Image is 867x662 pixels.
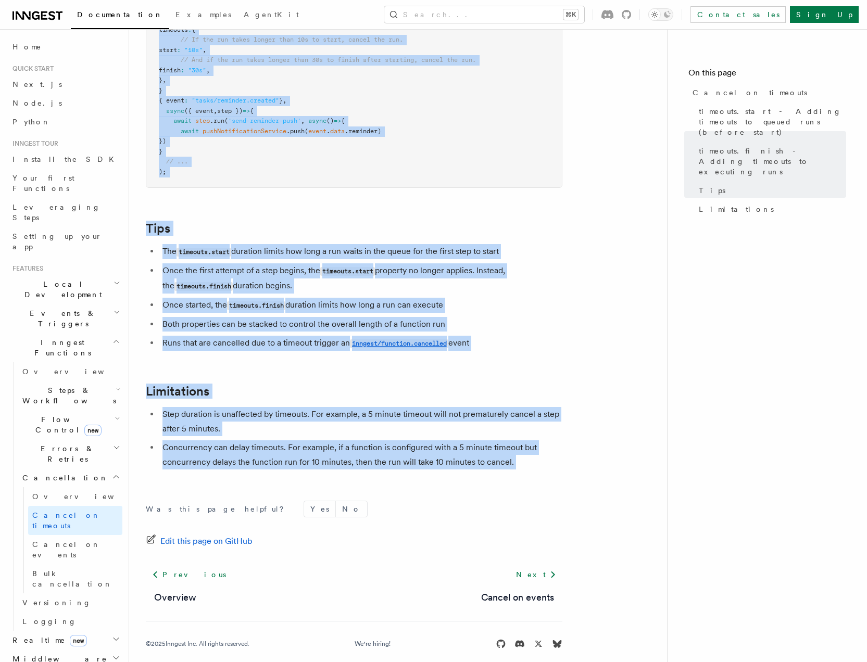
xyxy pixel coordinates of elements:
span: } [159,148,162,155]
span: => [334,117,341,124]
kbd: ⌘K [563,9,578,20]
span: Tips [699,185,725,196]
li: Runs that are cancelled due to a timeout trigger an event [159,336,562,351]
a: Versioning [18,593,122,612]
span: , [203,46,206,54]
button: Toggle dark mode [648,8,673,21]
li: The duration limits how long a run waits in the queue for the first step to start [159,244,562,259]
span: : [177,46,181,54]
span: "10s" [184,46,203,54]
span: ( [305,128,308,135]
span: , [301,117,305,124]
span: Errors & Retries [18,443,113,464]
li: Both properties can be stacked to control the overall length of a function run [159,317,562,332]
span: , [283,97,286,104]
span: Local Development [8,279,114,300]
span: : [184,97,188,104]
span: ({ event [184,107,213,114]
a: Cancel on timeouts [28,506,122,535]
span: finish [159,67,181,74]
button: Events & Triggers [8,304,122,333]
div: © 2025 Inngest Inc. All rights reserved. [146,640,249,648]
span: ); [159,168,166,175]
span: pushNotificationService [203,128,286,135]
span: .run [210,117,224,124]
span: timeouts.start - Adding timeouts to queued runs (before start) [699,106,846,137]
span: Quick start [8,65,54,73]
span: // And if the run takes longer than 30s to finish after starting, cancel the run. [181,56,476,63]
a: Cancel on events [28,535,122,564]
span: Features [8,264,43,273]
span: Overview [22,367,130,376]
span: Cancel on events [32,540,100,559]
span: Your first Functions [12,174,74,193]
span: Inngest Functions [8,337,112,358]
span: Inngest tour [8,139,58,148]
span: } [159,77,162,84]
div: Cancellation [18,487,122,593]
button: Cancellation [18,468,122,487]
button: Flow Controlnew [18,410,122,439]
a: Overview [28,487,122,506]
span: { [250,107,254,114]
a: Previous [146,565,232,584]
a: Home [8,37,122,56]
a: Limitations [695,200,846,219]
span: Flow Control [18,414,115,435]
span: timeouts [159,26,188,33]
span: Overview [32,492,140,501]
span: Leveraging Steps [12,203,100,222]
a: Next [510,565,562,584]
a: Leveraging Steps [8,198,122,227]
span: { [192,26,195,33]
span: Setting up your app [12,232,102,251]
a: Logging [18,612,122,631]
code: timeouts.start [177,248,231,257]
span: () [326,117,334,124]
a: Python [8,112,122,131]
a: Tips [695,181,846,200]
a: timeouts.finish - Adding timeouts to executing runs [695,142,846,181]
span: : [181,67,184,74]
span: Bulk cancellation [32,569,112,588]
span: : [188,26,192,33]
a: Edit this page on GitHub [146,534,253,549]
span: step }) [217,107,243,114]
span: ( [224,117,228,124]
span: { event [159,97,184,104]
span: Steps & Workflows [18,385,116,406]
a: Install the SDK [8,150,122,169]
button: Errors & Retries [18,439,122,468]
a: Next.js [8,75,122,94]
span: Versioning [22,599,91,607]
span: Limitations [699,204,774,214]
span: timeouts.finish - Adding timeouts to executing runs [699,146,846,177]
a: Setting up your app [8,227,122,256]
button: Steps & Workflows [18,381,122,410]
span: // ... [166,158,188,165]
a: Examples [169,3,237,28]
a: Node.js [8,94,122,112]
button: Realtimenew [8,631,122,650]
li: Step duration is unaffected by timeouts. For example, a 5 minute timeout will not prematurely can... [159,407,562,436]
span: event [308,128,326,135]
a: AgentKit [237,3,305,28]
span: Home [12,42,42,52]
button: Yes [304,501,335,517]
span: async [166,107,184,114]
span: , [213,107,217,114]
span: "30s" [188,67,206,74]
span: { [341,117,345,124]
li: Once the first attempt of a step begins, the property no longer applies. Instead, the duration be... [159,263,562,294]
span: , [206,67,210,74]
span: 'send-reminder-push' [228,117,301,124]
code: timeouts.start [320,267,375,276]
span: Node.js [12,99,62,107]
span: } [159,87,162,94]
span: Cancellation [18,473,108,483]
a: Documentation [71,3,169,29]
span: } [279,97,283,104]
span: data [330,128,345,135]
a: inngest/function.cancelled [350,338,448,348]
span: // If the run takes longer than 10s to start, cancel the run. [181,36,403,43]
